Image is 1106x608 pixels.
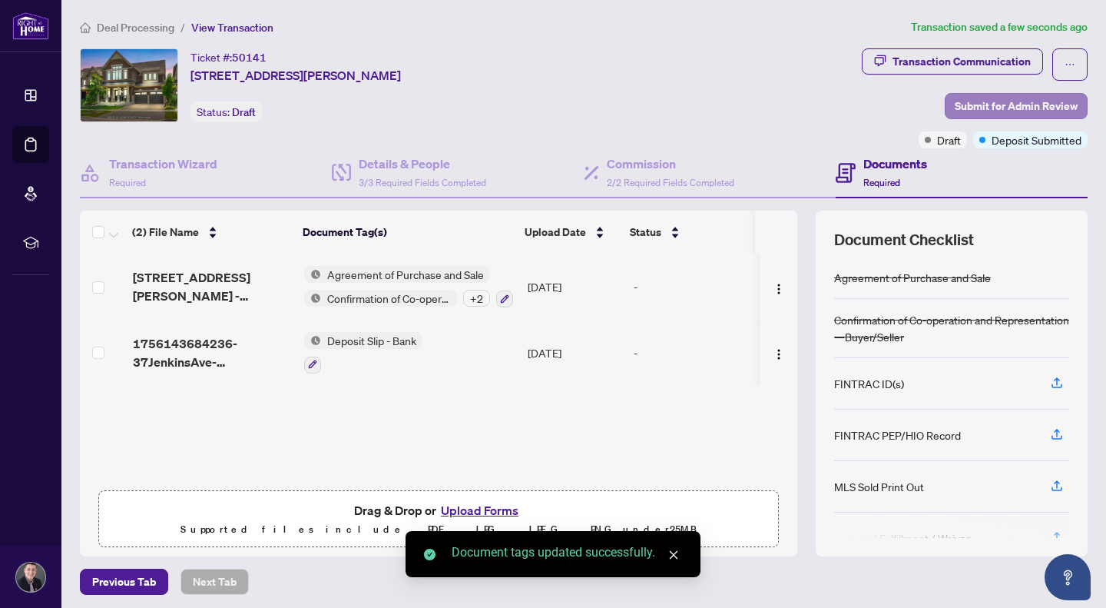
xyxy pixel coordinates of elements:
span: Required [109,177,146,188]
span: home [80,22,91,33]
button: Logo [767,274,791,299]
button: Open asap [1045,554,1091,600]
span: close [668,550,679,560]
button: Next Tab [180,569,249,595]
span: 1756143684236-37JenkinsAve-DepositSlip.jpeg [133,334,292,371]
button: Status IconAgreement of Purchase and SaleStatus IconConfirmation of Co-operation and Representati... [304,266,513,307]
button: Logo [767,341,791,365]
span: Deposit Submitted [992,131,1081,148]
h4: Transaction Wizard [109,154,217,173]
div: Ticket #: [190,48,267,66]
div: Status: [190,101,262,122]
a: Close [665,547,682,563]
div: FINTRAC PEP/HIO Record [834,427,961,444]
td: [DATE] [522,320,628,386]
span: (2) File Name [132,224,199,241]
img: Status Icon [304,266,321,283]
span: [STREET_ADDRESS][PERSON_NAME] [190,66,401,85]
th: Status [624,211,755,254]
img: logo [12,12,49,40]
span: Deposit Slip - Bank [321,332,422,349]
span: Previous Tab [92,570,156,594]
span: ellipsis [1065,59,1075,70]
div: Transaction Communication [892,49,1031,74]
span: Deal Processing [97,21,174,35]
th: (2) File Name [126,211,296,254]
p: Supported files include .PDF, .JPG, .JPEG, .PNG under 25 MB [108,520,769,539]
div: FINTRAC ID(s) [834,375,904,392]
div: MLS Sold Print Out [834,478,924,495]
div: + 2 [463,290,490,307]
span: Document Checklist [834,229,974,251]
button: Transaction Communication [862,48,1043,75]
span: Drag & Drop orUpload FormsSupported files include .PDF, .JPG, .JPEG, .PNG under25MB [99,491,778,548]
span: Submit for Admin Review [955,94,1078,118]
button: Submit for Admin Review [945,93,1088,119]
img: Status Icon [304,290,321,307]
div: Confirmation of Co-operation and Representation—Buyer/Seller [834,311,1069,345]
h4: Commission [607,154,734,173]
th: Upload Date [518,211,624,254]
button: Upload Forms [436,500,523,520]
li: / [180,18,185,36]
span: Drag & Drop or [354,500,523,520]
td: [DATE] [522,254,628,320]
button: Status IconDeposit Slip - Bank [304,332,422,374]
span: 50141 [232,51,267,65]
div: Document tags updated successfully. [452,543,682,562]
h4: Details & People [359,154,486,173]
span: Required [863,177,900,188]
h4: Documents [863,154,927,173]
button: Previous Tab [80,569,168,595]
img: Logo [773,348,785,360]
div: - [634,278,753,295]
span: check-circle [424,549,435,560]
span: View Transaction [191,21,273,35]
span: [STREET_ADDRESS][PERSON_NAME] - Accepted Offer.pdf [133,268,292,305]
span: Upload Date [525,224,586,241]
span: Draft [937,131,961,148]
span: 2/2 Required Fields Completed [607,177,734,188]
div: Agreement of Purchase and Sale [834,269,991,286]
span: Confirmation of Co-operation and Representation—Buyer/Seller [321,290,457,307]
article: Transaction saved a few seconds ago [911,18,1088,36]
div: - [634,344,753,361]
span: Draft [232,105,256,119]
img: IMG-N12237688_1.jpg [81,49,177,121]
span: Status [630,224,661,241]
th: Document Tag(s) [296,211,518,254]
img: Profile Icon [16,563,45,592]
span: Agreement of Purchase and Sale [321,266,490,283]
img: Status Icon [304,332,321,349]
span: 3/3 Required Fields Completed [359,177,486,188]
img: Logo [773,283,785,295]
